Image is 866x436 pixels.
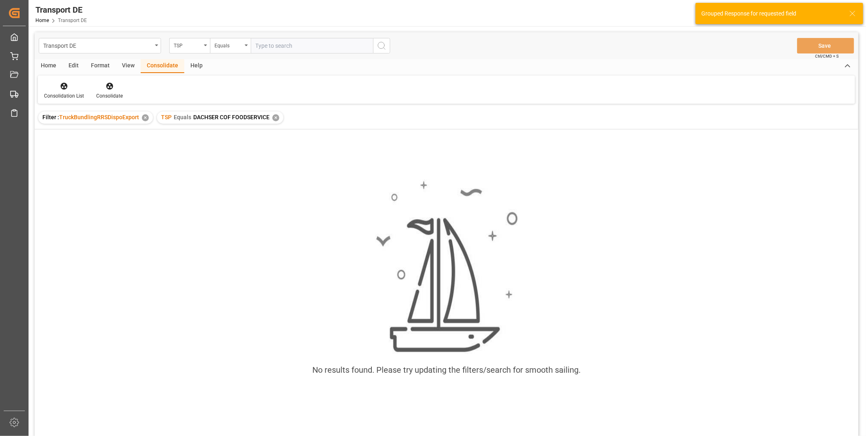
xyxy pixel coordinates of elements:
div: Home [35,59,62,73]
span: Equals [174,114,191,120]
div: TSP [174,40,201,49]
button: open menu [169,38,210,53]
div: Format [85,59,116,73]
div: Grouped Response for requested field [701,9,842,18]
div: View [116,59,141,73]
img: smooth_sailing.jpeg [375,180,518,354]
div: Transport DE [35,4,87,16]
div: ✕ [272,114,279,121]
a: Home [35,18,49,23]
div: ✕ [142,114,149,121]
div: Consolidate [141,59,184,73]
span: Filter : [42,114,59,120]
button: open menu [210,38,251,53]
span: TSP [161,114,172,120]
div: Help [184,59,209,73]
div: Transport DE [43,40,152,50]
div: Edit [62,59,85,73]
div: Equals [214,40,242,49]
button: open menu [39,38,161,53]
span: TruckBundlingRRSDispoExport [59,114,139,120]
button: search button [373,38,390,53]
button: Save [797,38,854,53]
span: Ctrl/CMD + S [815,53,839,59]
input: Type to search [251,38,373,53]
div: Consolidation List [44,92,84,100]
span: DACHSER COF FOODSERVICE [193,114,270,120]
div: Consolidate [96,92,123,100]
div: No results found. Please try updating the filters/search for smooth sailing. [312,364,581,376]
